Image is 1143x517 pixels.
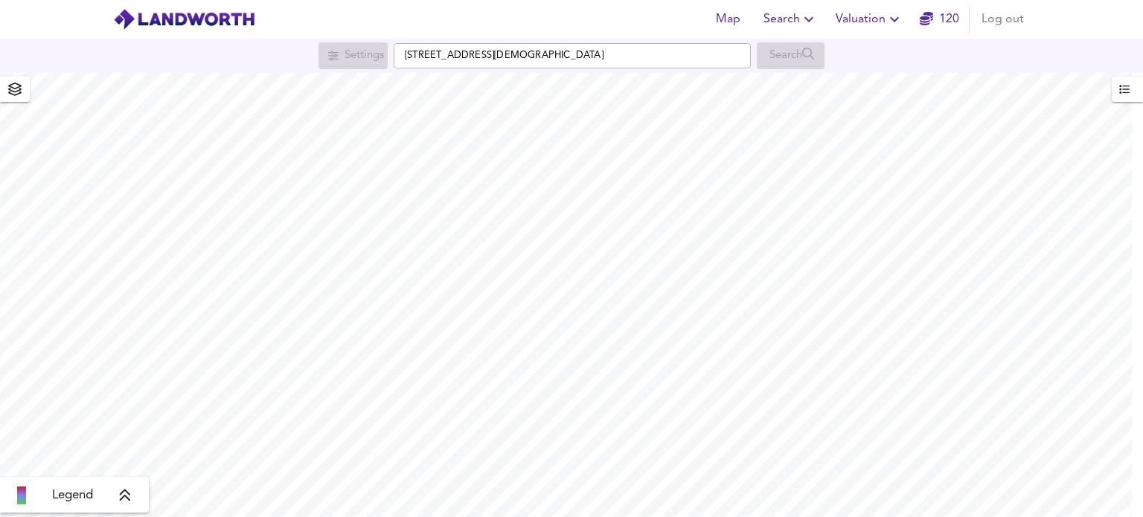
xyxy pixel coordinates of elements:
button: Map [704,4,752,34]
button: Valuation [830,4,909,34]
button: 120 [915,4,963,34]
input: Enter a location... [394,43,751,68]
button: Log out [976,4,1030,34]
span: Map [710,9,746,30]
button: Search [758,4,824,34]
div: Search for a location first or explore the map [757,42,825,69]
div: Search for a location first or explore the map [318,42,388,69]
span: Legend [52,487,93,504]
span: Valuation [836,9,903,30]
span: Search [763,9,818,30]
img: logo [113,8,255,30]
a: 120 [920,9,959,30]
span: Log out [982,9,1024,30]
